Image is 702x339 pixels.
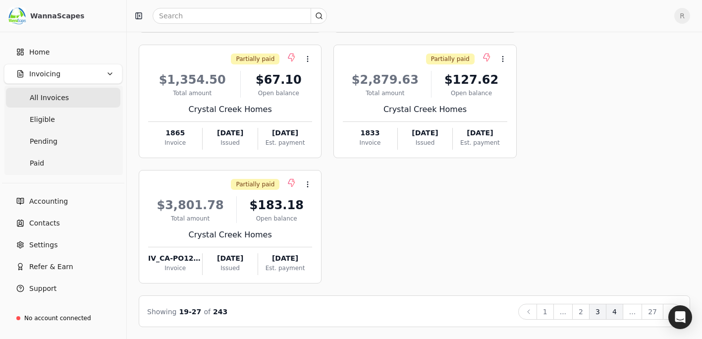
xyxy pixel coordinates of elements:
a: Pending [6,131,120,151]
span: Showing [147,308,176,316]
a: Settings [4,235,122,255]
div: 1833 [343,128,397,138]
button: Support [4,279,122,298]
div: Open Intercom Messenger [668,305,692,329]
div: $183.18 [241,196,312,214]
button: 1 [537,304,554,320]
button: 3 [589,304,606,320]
div: Total amount [148,89,236,98]
span: Home [29,47,50,57]
button: 4 [606,304,623,320]
div: Open balance [241,214,312,223]
a: All Invoices [6,88,120,108]
div: Invoice [148,264,202,273]
div: [DATE] [398,128,452,138]
div: $127.62 [435,71,507,89]
div: IV_CA-PO122269_20250829193820543 [148,253,202,264]
div: Issued [203,138,257,147]
button: ... [623,304,642,320]
span: Invoicing [29,69,60,79]
div: Total amount [148,214,232,223]
span: 243 [213,308,227,316]
span: Eligible [30,114,55,125]
div: $1,354.50 [148,71,236,89]
div: [DATE] [453,128,507,138]
div: [DATE] [203,253,257,264]
a: Accounting [4,191,122,211]
div: Est. payment [258,138,312,147]
div: Crystal Creek Homes [343,104,507,115]
span: Partially paid [431,55,470,63]
div: 1865 [148,128,202,138]
div: Invoice [343,138,397,147]
div: Est. payment [453,138,507,147]
div: [DATE] [258,128,312,138]
div: $2,879.63 [343,71,427,89]
div: WannaScapes [30,11,118,21]
div: Invoice [148,138,202,147]
div: No account connected [24,314,91,323]
div: Open balance [435,89,507,98]
button: 27 [642,304,663,320]
div: [DATE] [203,128,257,138]
div: Issued [398,138,452,147]
button: 2 [572,304,590,320]
button: Invoicing [4,64,122,84]
span: 19 - 27 [179,308,202,316]
div: $67.10 [245,71,312,89]
span: Paid [30,158,44,169]
span: Partially paid [236,180,274,189]
div: Open balance [245,89,312,98]
span: of [204,308,211,316]
a: Paid [6,153,120,173]
img: c78f061d-795f-4796-8eaa-878e83f7b9c5.png [8,7,26,25]
div: $3,801.78 [148,196,232,214]
span: Support [29,283,56,294]
a: Eligible [6,110,120,129]
div: Est. payment [258,264,312,273]
button: R [674,8,690,24]
span: Partially paid [236,55,274,63]
button: Refer & Earn [4,257,122,277]
a: Contacts [4,213,122,233]
a: No account connected [4,309,122,327]
span: Pending [30,136,57,147]
span: Accounting [29,196,68,207]
span: Contacts [29,218,60,228]
input: Search [153,8,327,24]
div: Total amount [343,89,427,98]
span: Settings [29,240,57,250]
button: ... [553,304,573,320]
a: Home [4,42,122,62]
span: All Invoices [30,93,69,103]
div: Crystal Creek Homes [148,229,312,241]
span: Refer & Earn [29,262,73,272]
div: [DATE] [258,253,312,264]
div: Issued [203,264,257,273]
div: Crystal Creek Homes [148,104,312,115]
